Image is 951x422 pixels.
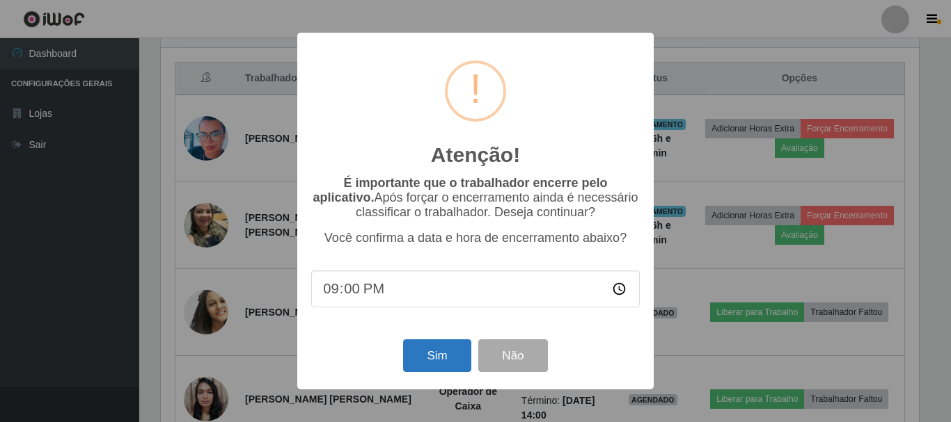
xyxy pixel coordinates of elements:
b: É importante que o trabalhador encerre pelo aplicativo. [313,176,607,204]
p: Você confirma a data e hora de encerramento abaixo? [311,231,640,245]
p: Após forçar o encerramento ainda é necessário classificar o trabalhador. Deseja continuar? [311,176,640,220]
button: Sim [403,339,471,372]
h2: Atenção! [431,143,520,168]
button: Não [478,339,547,372]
